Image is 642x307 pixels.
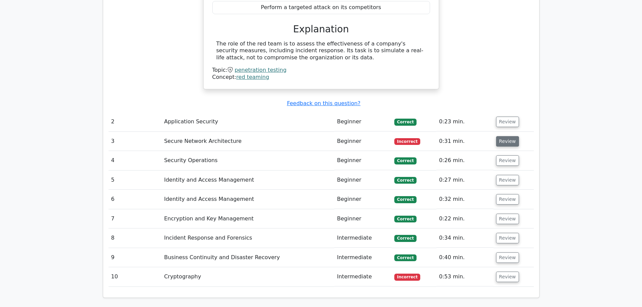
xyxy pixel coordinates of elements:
[334,132,392,151] td: Beginner
[436,171,493,190] td: 0:27 min.
[109,151,161,170] td: 4
[235,67,286,73] a: penetration testing
[109,228,161,248] td: 8
[394,196,416,203] span: Correct
[334,190,392,209] td: Beginner
[161,248,334,267] td: Business Continuity and Disaster Recovery
[436,267,493,286] td: 0:53 min.
[496,252,519,263] button: Review
[212,74,430,81] div: Concept:
[436,228,493,248] td: 0:34 min.
[161,112,334,131] td: Application Security
[161,171,334,190] td: Identity and Access Management
[496,194,519,205] button: Review
[212,1,430,14] div: Perform a targeted attack on its competitors
[287,100,360,106] a: Feedback on this question?
[161,132,334,151] td: Secure Network Architecture
[212,67,430,74] div: Topic:
[161,267,334,286] td: Cryptography
[436,112,493,131] td: 0:23 min.
[394,119,416,125] span: Correct
[109,112,161,131] td: 2
[161,151,334,170] td: Security Operations
[394,138,420,145] span: Incorrect
[496,117,519,127] button: Review
[334,209,392,228] td: Beginner
[436,248,493,267] td: 0:40 min.
[334,267,392,286] td: Intermediate
[394,254,416,261] span: Correct
[394,235,416,242] span: Correct
[394,216,416,222] span: Correct
[496,272,519,282] button: Review
[496,155,519,166] button: Review
[334,171,392,190] td: Beginner
[334,248,392,267] td: Intermediate
[436,151,493,170] td: 0:26 min.
[496,175,519,185] button: Review
[496,136,519,147] button: Review
[496,214,519,224] button: Review
[109,248,161,267] td: 9
[436,209,493,228] td: 0:22 min.
[334,228,392,248] td: Intermediate
[109,132,161,151] td: 3
[394,157,416,164] span: Correct
[334,151,392,170] td: Beginner
[161,228,334,248] td: Incident Response and Forensics
[334,112,392,131] td: Beginner
[394,274,420,280] span: Incorrect
[236,74,269,80] a: red teaming
[109,190,161,209] td: 6
[216,24,426,35] h3: Explanation
[161,209,334,228] td: Encryption and Key Management
[436,190,493,209] td: 0:32 min.
[496,233,519,243] button: Review
[109,171,161,190] td: 5
[161,190,334,209] td: Identity and Access Management
[436,132,493,151] td: 0:31 min.
[109,209,161,228] td: 7
[216,40,426,61] div: The role of the red team is to assess the effectiveness of a company's security measures, includi...
[109,267,161,286] td: 10
[394,177,416,184] span: Correct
